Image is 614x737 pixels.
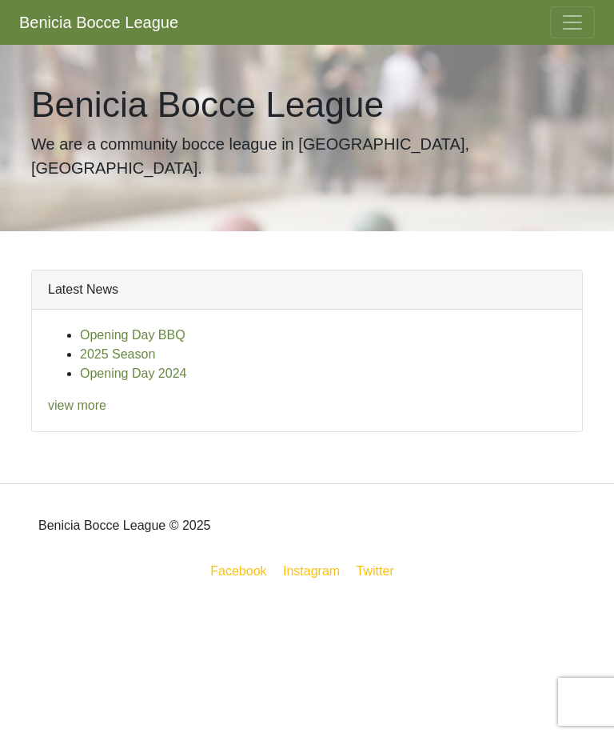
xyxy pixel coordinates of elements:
a: Facebook [207,561,269,581]
a: Instagram [280,561,343,581]
a: 2025 Season [80,347,155,361]
div: Latest News [32,270,582,310]
a: Opening Day BBQ [80,328,185,342]
div: Benicia Bocce League © 2025 [19,497,595,555]
a: Opening Day 2024 [80,366,186,380]
button: Toggle navigation [550,6,595,38]
h1: Benicia Bocce League [31,83,583,126]
a: Benicia Bocce League [19,6,178,38]
p: We are a community bocce league in [GEOGRAPHIC_DATA], [GEOGRAPHIC_DATA]. [31,132,583,180]
a: view more [48,399,106,412]
a: Twitter [353,561,407,581]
